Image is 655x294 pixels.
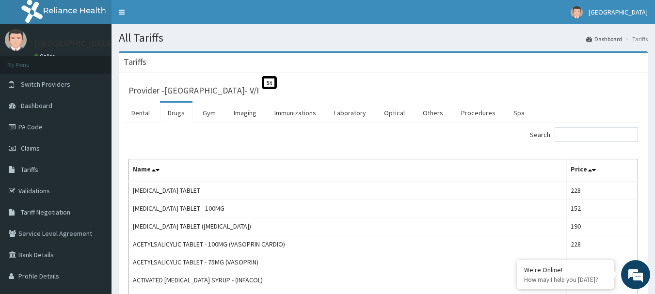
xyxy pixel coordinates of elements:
[56,86,134,184] span: We're online!
[5,29,27,51] img: User Image
[50,54,163,67] div: Chat with us now
[129,159,567,182] th: Name
[129,200,567,217] td: [MEDICAL_DATA] TABLET - 100MG
[124,103,158,123] a: Dental
[415,103,451,123] a: Others
[195,103,224,123] a: Gym
[530,127,638,142] label: Search:
[262,76,277,89] span: St
[159,5,182,28] div: Minimize live chat window
[566,217,638,235] td: 190
[21,101,52,110] span: Dashboard
[566,181,638,200] td: 228
[566,253,638,271] td: 22.80
[129,181,567,200] td: [MEDICAL_DATA] TABLET
[326,103,374,123] a: Laboratory
[524,276,607,284] p: How may I help you today?
[453,103,503,123] a: Procedures
[555,127,638,142] input: Search:
[21,165,38,174] span: Tariffs
[586,35,622,43] a: Dashboard
[21,208,70,217] span: Tariff Negotiation
[506,103,532,123] a: Spa
[34,39,114,48] p: [GEOGRAPHIC_DATA]
[124,58,146,66] h3: Tariffs
[566,200,638,217] td: 152
[18,48,39,73] img: d_794563401_company_1708531726252_794563401
[226,103,264,123] a: Imaging
[129,253,567,271] td: ACETYLSALICYLIC TABLET - 75MG (VASOPRIN)
[129,217,567,235] td: [MEDICAL_DATA] TABLET ([MEDICAL_DATA])
[34,53,57,60] a: Online
[267,103,324,123] a: Immunizations
[129,235,567,253] td: ACETYLSALICYLIC TABLET - 100MG (VASOPRIN CARDIO)
[129,271,567,289] td: ACTIVATED [MEDICAL_DATA] SYRUP - (INFACOL)
[21,144,40,153] span: Claims
[566,159,638,182] th: Price
[589,8,648,16] span: [GEOGRAPHIC_DATA]
[21,80,70,89] span: Switch Providers
[119,31,648,44] h1: All Tariffs
[571,6,583,18] img: User Image
[5,193,185,227] textarea: Type your message and hit 'Enter'
[524,265,607,274] div: We're Online!
[623,35,648,43] li: Tariffs
[376,103,413,123] a: Optical
[566,235,638,253] td: 228
[160,103,192,123] a: Drugs
[128,86,259,95] h3: Provider - [GEOGRAPHIC_DATA]- V/I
